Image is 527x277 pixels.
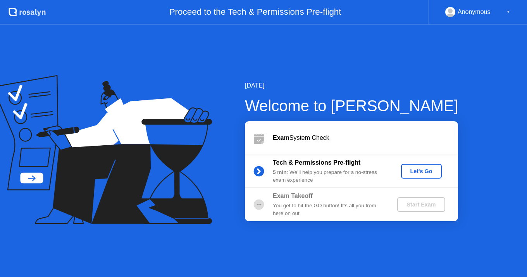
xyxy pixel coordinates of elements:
[273,169,287,175] b: 5 min
[273,134,289,141] b: Exam
[273,202,384,218] div: You get to hit the GO button! It’s all you from here on out
[273,169,384,184] div: : We’ll help you prepare for a no-stress exam experience
[273,159,360,166] b: Tech & Permissions Pre-flight
[245,81,458,90] div: [DATE]
[458,7,491,17] div: Anonymous
[245,94,458,117] div: Welcome to [PERSON_NAME]
[401,164,442,179] button: Let's Go
[506,7,510,17] div: ▼
[273,193,313,199] b: Exam Takeoff
[404,168,439,174] div: Let's Go
[400,201,442,208] div: Start Exam
[273,133,458,143] div: System Check
[397,197,445,212] button: Start Exam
